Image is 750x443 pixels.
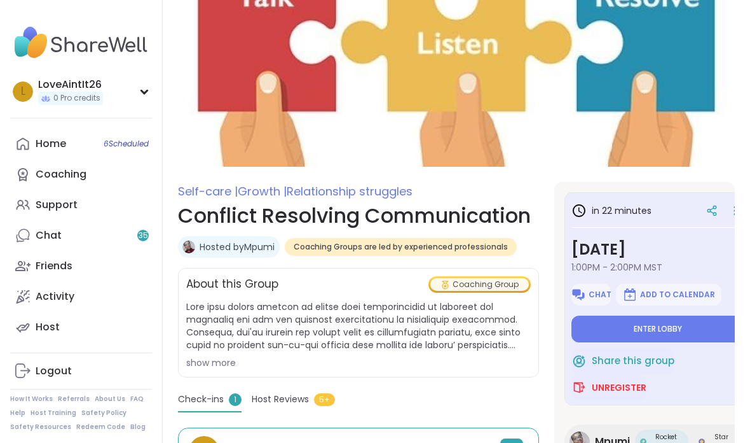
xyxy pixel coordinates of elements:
div: Support [36,198,78,212]
button: Share this group [571,348,674,374]
a: Hosted byMpumi [200,241,275,253]
img: ShareWell Logomark [571,380,587,395]
button: Enter lobby [571,316,744,342]
a: Chat35 [10,220,152,251]
img: ShareWell Logomark [571,353,587,369]
button: Unregister [571,374,646,401]
img: ShareWell Nav Logo [10,20,152,65]
span: 0 Pro credits [53,93,100,104]
a: Home6Scheduled [10,129,152,159]
span: 35 [139,230,148,241]
a: Host Training [31,409,76,418]
a: Coaching [10,159,152,190]
span: Growth | [238,183,287,199]
span: Share this group [592,354,674,369]
a: Help [10,409,25,418]
span: 1 [229,393,242,406]
span: Chat [589,290,611,300]
span: 5+ [314,393,335,406]
a: FAQ [130,395,144,404]
div: Chat [36,229,62,243]
button: Chat [571,284,611,306]
img: ShareWell Logomark [622,287,637,302]
span: Enter lobby [634,324,682,334]
div: Logout [36,364,72,378]
div: Coaching Group [430,278,529,291]
a: Blog [130,423,146,432]
span: Relationship struggles [287,183,412,199]
h2: About this Group [186,276,278,293]
img: ShareWell Logomark [571,287,586,302]
div: Activity [36,290,74,304]
span: Check-ins [178,393,224,406]
span: Self-care | [178,183,238,199]
h3: [DATE] [571,238,744,261]
div: Host [36,320,60,334]
a: Safety Resources [10,423,71,432]
div: Coaching [36,167,86,181]
a: Activity [10,281,152,312]
h3: in 22 minutes [571,203,651,218]
a: Safety Policy [81,409,126,418]
div: Friends [36,259,72,273]
a: About Us [95,395,125,404]
a: How It Works [10,395,53,404]
div: Home [36,137,66,151]
span: Host Reviews [252,393,309,406]
a: Support [10,190,152,220]
span: Unregister [592,381,646,394]
a: Logout [10,356,152,386]
span: Lore ipsu dolors ametcon ad elitse doei temporincidid ut laboreet dol magnaaliq eni adm ven quisn... [186,300,531,351]
div: LoveAintIt26 [38,78,103,92]
img: Mpumi [182,241,195,253]
span: Coaching Groups are led by experienced professionals [294,242,508,252]
span: 6 Scheduled [104,139,149,149]
button: Add to Calendar [616,284,721,306]
a: Friends [10,251,152,281]
a: Referrals [58,395,90,404]
span: L [21,83,25,100]
a: Redeem Code [76,423,125,432]
div: show more [186,356,531,369]
span: Add to Calendar [640,290,715,300]
a: Host [10,312,152,342]
h1: Conflict Resolving Communication [178,200,539,231]
span: 1:00PM - 2:00PM MST [571,261,744,274]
